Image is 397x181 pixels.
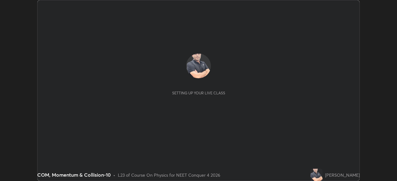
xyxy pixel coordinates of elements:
div: COM, Momentum & Collision-10 [37,171,111,179]
div: L23 of Course On Physics for NEET Conquer 4 2026 [118,172,220,178]
div: [PERSON_NAME] [325,172,360,178]
div: • [113,172,115,178]
img: 2cedd6bda10141d99be5a37104ce2ff3.png [186,54,211,78]
img: 2cedd6bda10141d99be5a37104ce2ff3.png [310,169,323,181]
div: Setting up your live class [172,91,225,95]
